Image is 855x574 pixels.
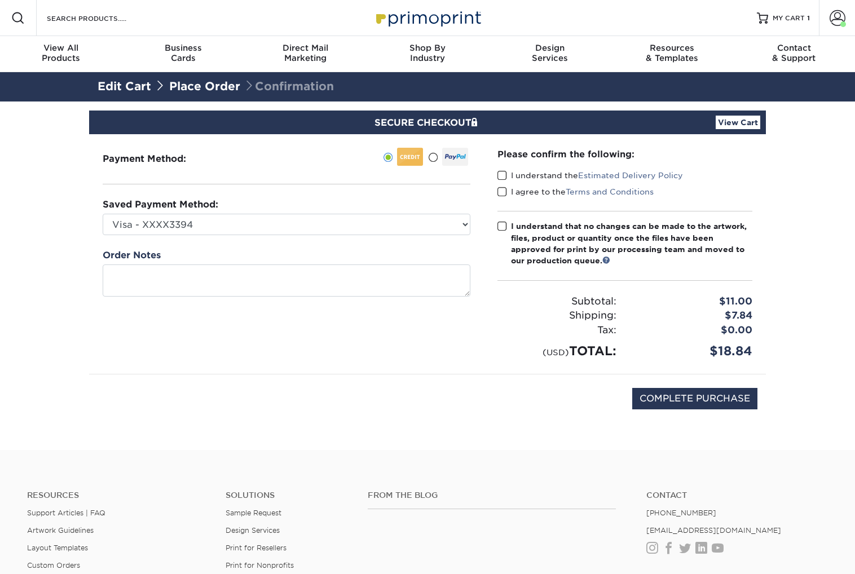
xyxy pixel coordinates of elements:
[226,544,287,552] a: Print for Resellers
[625,323,761,338] div: $0.00
[646,491,828,500] a: Contact
[371,6,484,30] img: Primoprint
[716,116,760,129] a: View Cart
[367,43,489,53] span: Shop By
[226,491,351,500] h4: Solutions
[488,43,611,63] div: Services
[27,509,105,517] a: Support Articles | FAQ
[543,347,569,357] small: (USD)
[497,148,752,161] div: Please confirm the following:
[489,342,625,360] div: TOTAL:
[368,491,615,500] h4: From the Blog
[46,11,156,25] input: SEARCH PRODUCTS.....
[632,388,757,409] input: COMPLETE PURCHASE
[367,43,489,63] div: Industry
[103,249,161,262] label: Order Notes
[578,171,683,180] a: Estimated Delivery Policy
[625,294,761,309] div: $11.00
[511,220,752,267] div: I understand that no changes can be made to the artwork, files, product or quantity once the file...
[103,153,214,164] h3: Payment Method:
[497,186,654,197] label: I agree to the
[244,80,334,93] span: Confirmation
[122,36,245,72] a: BusinessCards
[611,43,733,53] span: Resources
[489,294,625,309] div: Subtotal:
[625,308,761,323] div: $7.84
[226,526,280,535] a: Design Services
[646,526,781,535] a: [EMAIL_ADDRESS][DOMAIN_NAME]
[773,14,805,23] span: MY CART
[244,43,367,63] div: Marketing
[98,80,151,93] a: Edit Cart
[367,36,489,72] a: Shop ByIndustry
[27,544,88,552] a: Layout Templates
[226,561,294,569] a: Print for Nonprofits
[27,526,94,535] a: Artwork Guidelines
[733,43,855,53] span: Contact
[103,198,218,211] label: Saved Payment Method:
[374,117,481,128] span: SECURE CHECKOUT
[27,491,209,500] h4: Resources
[733,43,855,63] div: & Support
[489,308,625,323] div: Shipping:
[611,36,733,72] a: Resources& Templates
[625,342,761,360] div: $18.84
[807,14,810,22] span: 1
[226,509,281,517] a: Sample Request
[488,43,611,53] span: Design
[244,36,367,72] a: Direct MailMarketing
[244,43,367,53] span: Direct Mail
[646,509,716,517] a: [PHONE_NUMBER]
[733,36,855,72] a: Contact& Support
[169,80,240,93] a: Place Order
[488,36,611,72] a: DesignServices
[566,187,654,196] a: Terms and Conditions
[122,43,245,53] span: Business
[611,43,733,63] div: & Templates
[489,323,625,338] div: Tax:
[497,170,683,181] label: I understand the
[122,43,245,63] div: Cards
[27,561,80,569] a: Custom Orders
